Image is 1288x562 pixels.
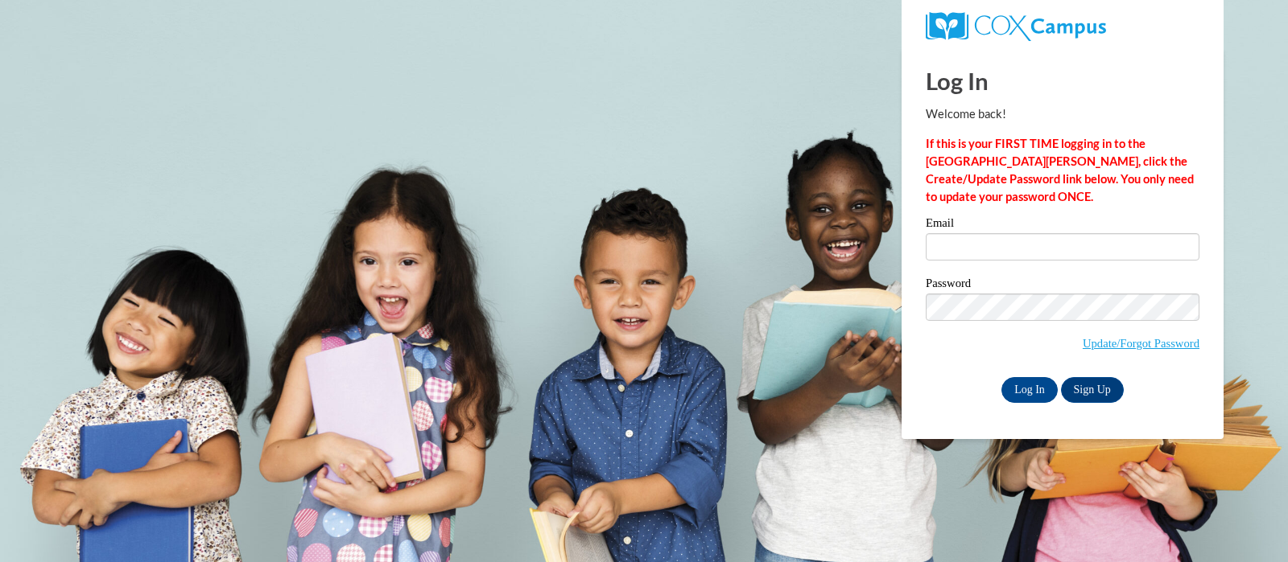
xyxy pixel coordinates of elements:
[1061,377,1124,403] a: Sign Up
[926,217,1199,233] label: Email
[926,12,1199,41] a: COX Campus
[926,105,1199,123] p: Welcome back!
[1001,377,1058,403] input: Log In
[926,12,1106,41] img: COX Campus
[1083,337,1199,350] a: Update/Forgot Password
[926,64,1199,97] h1: Log In
[926,277,1199,293] label: Password
[926,137,1194,203] strong: If this is your FIRST TIME logging in to the [GEOGRAPHIC_DATA][PERSON_NAME], click the Create/Upd...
